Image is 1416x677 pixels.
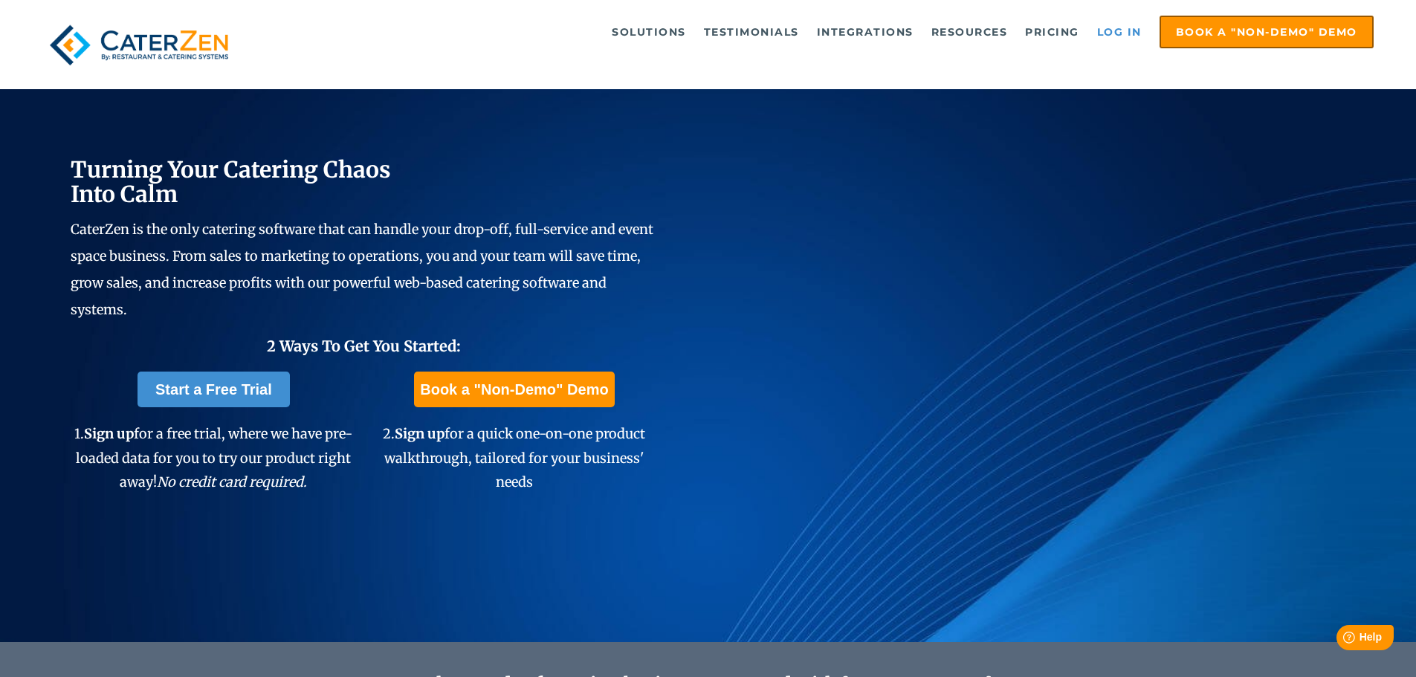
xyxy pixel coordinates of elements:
[74,425,352,490] span: 1. for a free trial, where we have pre-loaded data for you to try our product right away!
[138,372,290,407] a: Start a Free Trial
[1284,619,1400,661] iframe: Help widget launcher
[42,16,236,74] img: caterzen
[1090,17,1149,47] a: Log in
[924,17,1015,47] a: Resources
[395,425,444,442] span: Sign up
[270,16,1374,48] div: Navigation Menu
[696,17,806,47] a: Testimonials
[1018,17,1087,47] a: Pricing
[84,425,134,442] span: Sign up
[1160,16,1374,48] a: Book a "Non-Demo" Demo
[809,17,921,47] a: Integrations
[414,372,614,407] a: Book a "Non-Demo" Demo
[71,155,391,208] span: Turning Your Catering Chaos Into Calm
[604,17,694,47] a: Solutions
[267,337,461,355] span: 2 Ways To Get You Started:
[71,221,653,318] span: CaterZen is the only catering software that can handle your drop-off, full-service and event spac...
[383,425,645,490] span: 2. for a quick one-on-one product walkthrough, tailored for your business' needs
[157,473,307,490] em: No credit card required.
